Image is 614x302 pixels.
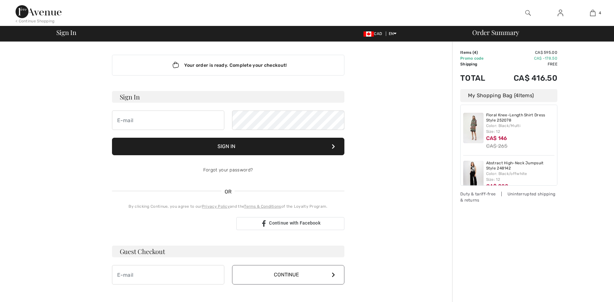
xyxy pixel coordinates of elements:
div: Your order is ready. Complete your checkout! [112,55,344,75]
a: Floral Knee-Length Shirt Dress Style 252078 [486,113,555,123]
img: Abstract High-Neck Jumpsuit Style 248142 [463,161,484,191]
span: 4 [515,92,519,99]
div: < Continue Shopping [16,18,55,24]
input: E-mail [112,265,224,285]
s: CA$ 265 [486,143,508,149]
h3: Sign In [112,91,344,103]
a: Abstract High-Neck Jumpsuit Style 248142 [486,161,555,171]
span: CA$ 202 [486,183,508,189]
td: Free [496,61,557,67]
img: Floral Knee-Length Shirt Dress Style 252078 [463,113,484,143]
a: Privacy Policy [202,204,230,209]
td: Promo code [460,55,496,61]
div: By clicking Continue, you agree to our and the of the Loyalty Program. [112,203,344,209]
span: EN [389,31,397,36]
td: CA$ -178.50 [496,55,557,61]
img: Canadian Dollar [363,31,374,37]
button: Sign In [112,138,344,155]
h3: Guest Checkout [112,246,344,257]
span: Continue with Facebook [269,220,320,226]
span: CA$ 146 [486,135,507,141]
div: Color: Black/Multi Size: 12 [486,123,555,134]
span: CAD [363,31,385,36]
a: Continue with Facebook [236,217,344,230]
span: 4 [599,10,601,16]
td: CA$ 416.50 [496,67,557,89]
a: Terms & Conditions [244,204,281,209]
iframe: Sign in with Google Button [109,216,234,231]
img: search the website [525,9,531,17]
img: My Bag [590,9,596,17]
button: Continue [232,265,344,285]
a: Sign In [553,9,568,17]
td: CA$ 595.00 [496,50,557,55]
span: Sign In [56,29,76,36]
a: Forgot your password? [203,167,253,173]
div: My Shopping Bag ( Items) [460,89,557,102]
input: E-mail [112,110,224,130]
div: Order Summary [464,29,610,36]
span: OR [221,188,235,196]
td: Items ( ) [460,50,496,55]
div: Color: Black/offwhite Size: 12 [486,171,555,182]
a: 4 [577,9,608,17]
td: Total [460,67,496,89]
img: 1ère Avenue [16,5,61,18]
div: Duty & tariff-free | Uninterrupted shipping & returns [460,191,557,203]
td: Shipping [460,61,496,67]
img: My Info [558,9,563,17]
span: 4 [474,50,476,55]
